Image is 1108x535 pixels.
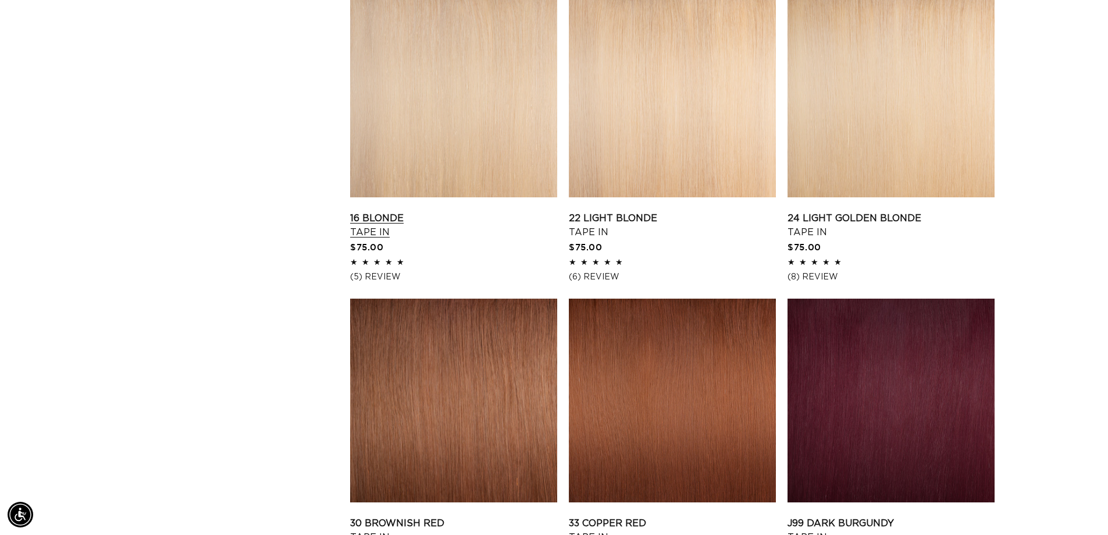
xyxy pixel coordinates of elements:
a: 16 Blonde Tape In [350,211,557,239]
iframe: Chat Widget [1050,479,1108,535]
a: 22 Light Blonde Tape In [569,211,776,239]
div: Accessibility Menu [8,502,33,527]
a: 24 Light Golden Blonde Tape In [788,211,995,239]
